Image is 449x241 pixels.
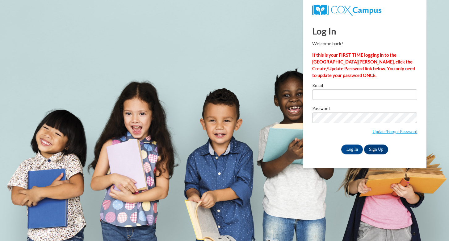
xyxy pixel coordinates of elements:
[372,129,417,134] a: Update/Forgot Password
[312,40,417,47] p: Welcome back!
[312,83,417,89] label: Email
[312,52,415,78] strong: If this is your FIRST TIME logging in to the [GEOGRAPHIC_DATA][PERSON_NAME], click the Create/Upd...
[312,5,381,16] img: COX Campus
[312,25,417,37] h1: Log In
[341,145,363,154] input: Log In
[312,106,417,112] label: Password
[312,7,381,12] a: COX Campus
[364,145,388,154] a: Sign Up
